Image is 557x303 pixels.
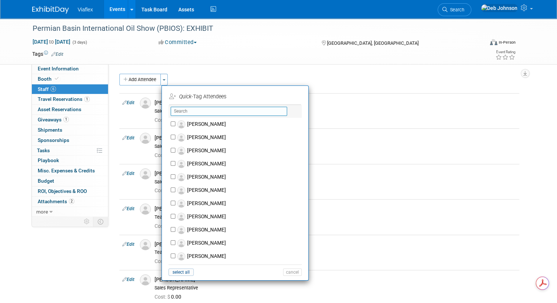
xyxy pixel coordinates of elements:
[32,135,108,145] a: Sponsorships
[177,120,185,128] img: Associate-Profile-5.png
[175,197,304,210] label: [PERSON_NAME]
[51,86,56,92] span: 6
[32,94,108,104] a: Travel Reservations1
[155,294,171,300] span: Cost: $
[175,171,304,184] label: [PERSON_NAME]
[155,258,171,264] span: Cost: $
[177,160,185,168] img: Associate-Profile-5.png
[179,94,192,100] i: Quick
[32,84,108,94] a: Staff6
[156,39,200,46] button: Committed
[481,4,518,12] img: Deb Johnson
[32,64,108,74] a: Event Information
[155,285,516,291] div: Sales Representative
[32,115,108,125] a: Giveaways1
[155,214,516,220] div: Team Lead
[72,40,87,45] span: (3 days)
[140,274,151,285] img: Associate-Profile-5.png
[38,86,56,92] span: Staff
[140,204,151,215] img: Associate-Profile-5.png
[32,6,69,14] img: ExhibitDay
[155,187,171,193] span: Cost: $
[155,135,516,142] div: [PERSON_NAME]
[155,117,171,123] span: Cost: $
[327,40,419,46] span: [GEOGRAPHIC_DATA], [GEOGRAPHIC_DATA]
[51,52,63,57] a: Edit
[155,187,184,193] span: 0.00
[177,252,185,260] img: Associate-Profile-5.png
[155,223,171,229] span: Cost: $
[175,237,304,250] label: [PERSON_NAME]
[175,131,304,144] label: [PERSON_NAME]
[122,242,134,247] a: Edit
[177,147,185,155] img: Associate-Profile-5.png
[36,209,48,215] span: more
[495,50,515,54] div: Event Rating
[32,156,108,165] a: Playbook
[38,157,59,163] span: Playbook
[38,76,60,82] span: Booth
[155,170,516,177] div: [PERSON_NAME]
[38,96,90,102] span: Travel Reservations
[155,223,184,229] span: 0.00
[448,7,464,12] span: Search
[140,168,151,179] img: Associate-Profile-5.png
[93,217,108,226] td: Toggle Event Tabs
[38,106,81,112] span: Asset Reservations
[155,152,184,158] span: 0.00
[498,40,516,45] div: In-Person
[155,179,516,185] div: Sales Representative
[140,239,151,250] img: Associate-Profile-5.png
[177,200,185,208] img: Associate-Profile-5.png
[122,100,134,105] a: Edit
[155,108,516,114] div: Sales Representative
[438,3,471,16] a: Search
[177,134,185,142] img: Associate-Profile-5.png
[32,186,108,196] a: ROI, Objectives & ROO
[55,77,59,81] i: Booth reservation complete
[140,133,151,144] img: Associate-Profile-5.png
[122,277,134,282] a: Edit
[38,66,79,72] span: Event Information
[38,127,62,133] span: Shipments
[155,99,516,106] div: [PERSON_NAME]
[140,98,151,109] img: Associate-Profile-5.png
[175,223,304,237] label: [PERSON_NAME]
[32,105,108,114] a: Asset Reservations
[119,74,161,85] button: Add Attendee
[155,241,516,248] div: [PERSON_NAME]
[169,91,300,103] td: -Tag Attendees
[38,198,74,204] span: Attachments
[32,197,108,207] a: Attachments2
[81,217,93,226] td: Personalize Event Tab Strip
[32,176,108,186] a: Budget
[38,117,69,123] span: Giveaways
[177,226,185,234] img: Associate-Profile-5.png
[38,188,87,194] span: ROI, Objectives & ROO
[48,39,55,45] span: to
[38,168,95,174] span: Misc. Expenses & Credits
[30,22,475,35] div: Permian Basin International Oil Show (PBIOS): EXHIBIT
[155,258,184,264] span: 0.00
[283,269,302,276] button: cancel
[37,147,50,153] span: Tasks
[122,171,134,176] a: Edit
[168,269,194,276] button: select all
[32,74,108,84] a: Booth
[175,184,304,197] label: [PERSON_NAME]
[32,146,108,156] a: Tasks
[155,117,184,123] span: 0.00
[32,166,108,176] a: Misc. Expenses & Credits
[38,178,54,184] span: Budget
[175,144,304,157] label: [PERSON_NAME]
[171,107,287,116] input: Search
[32,50,63,58] td: Tags
[177,173,185,181] img: Associate-Profile-5.png
[32,39,71,45] span: [DATE] [DATE]
[175,118,304,131] label: [PERSON_NAME]
[69,198,74,204] span: 2
[175,263,304,276] label: [PERSON_NAME]
[155,143,516,149] div: Sales Representative
[177,239,185,247] img: Associate-Profile-5.png
[155,276,516,283] div: [PERSON_NAME]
